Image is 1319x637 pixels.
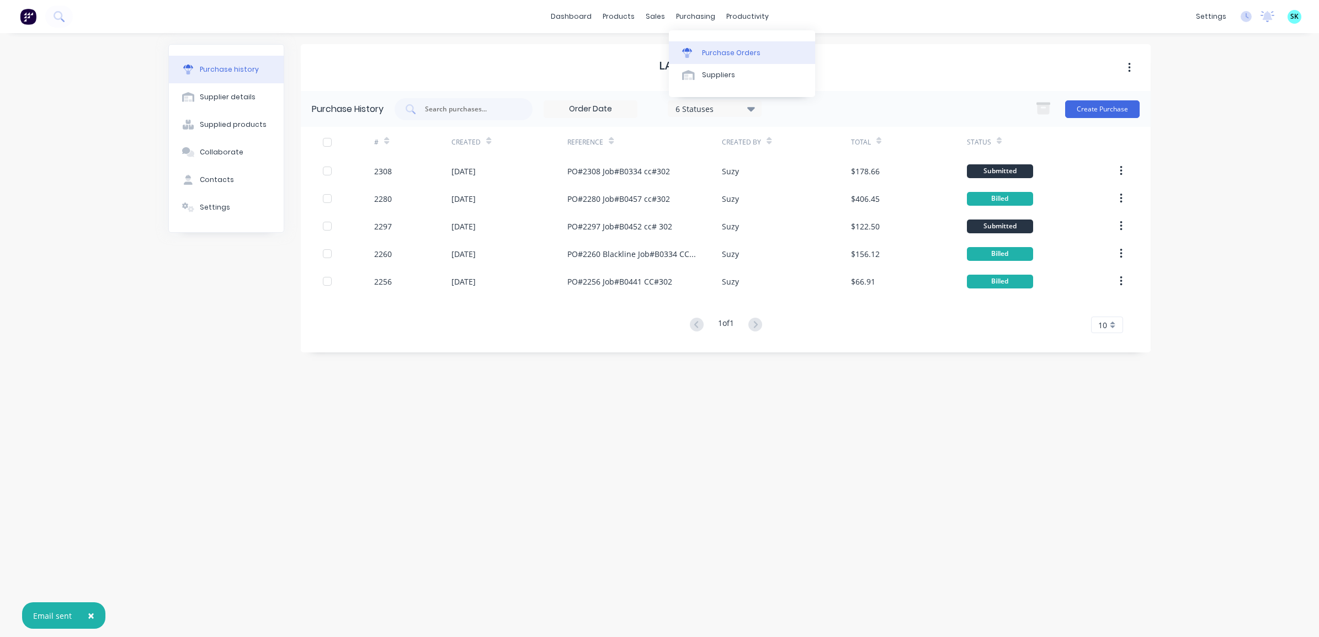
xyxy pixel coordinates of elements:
div: Suppliers [702,70,735,80]
div: 6 Statuses [676,103,754,114]
div: PO#2280 Job#B0457 cc#302 [567,193,670,205]
span: × [88,608,94,623]
div: 2308 [374,165,392,177]
div: Supplier details [200,92,256,102]
span: 10 [1098,319,1107,331]
div: [DATE] [451,221,476,232]
div: settings [1190,8,1232,25]
div: 2256 [374,276,392,287]
div: # [374,137,379,147]
div: PO#2308 Job#B0334 cc#302 [567,165,670,177]
button: Close [77,602,105,629]
div: 2260 [374,248,392,260]
div: Contacts [200,175,234,185]
div: Suzy [722,221,739,232]
input: Order Date [544,101,637,117]
div: Suzy [722,193,739,205]
div: Billed [967,192,1033,206]
div: $156.12 [851,248,880,260]
img: Factory [20,8,36,25]
div: 2280 [374,193,392,205]
span: SK [1290,12,1299,22]
div: Total [851,137,871,147]
div: Email sent [33,610,72,622]
a: Purchase Orders [669,41,815,63]
div: $406.45 [851,193,880,205]
div: Suzy [722,165,739,177]
button: Supplier details [169,83,284,111]
button: Create Purchase [1065,100,1140,118]
input: Search purchases... [424,104,515,115]
div: $66.91 [851,276,875,287]
div: [DATE] [451,276,476,287]
div: Collaborate [200,147,243,157]
div: Purchase history [200,65,259,74]
div: Status [967,137,991,147]
button: Supplied products [169,111,284,138]
div: Purchase Orders [702,48,760,58]
div: Submitted [967,220,1033,233]
a: Suppliers [669,64,815,86]
div: [DATE] [451,165,476,177]
div: Billed [967,247,1033,261]
div: Supplied products [200,120,267,130]
div: PO#2256 Job#B0441 CC#302 [567,276,672,287]
div: Purchase History [312,103,384,116]
button: Collaborate [169,138,284,166]
div: $178.66 [851,165,880,177]
div: Billed [967,275,1033,288]
div: Suzy [722,248,739,260]
div: Created By [722,137,761,147]
div: Settings [200,202,230,212]
button: Purchase history [169,56,284,83]
div: PO#2297 Job#B0452 cc# 302 [567,221,672,232]
div: sales [640,8,671,25]
div: Created [451,137,481,147]
div: $122.50 [851,221,880,232]
div: 2297 [374,221,392,232]
div: PO#2260 Blackline Job#B0334 CC#302 [567,248,700,260]
div: Submitted [967,164,1033,178]
div: Reference [567,137,603,147]
h1: Laser Blade Co Pty Ltd [659,59,793,72]
div: purchasing [671,8,721,25]
div: 1 of 1 [718,317,734,333]
div: products [597,8,640,25]
button: Contacts [169,166,284,194]
div: Suzy [722,276,739,287]
div: [DATE] [451,248,476,260]
a: dashboard [545,8,597,25]
div: [DATE] [451,193,476,205]
div: productivity [721,8,774,25]
button: Settings [169,194,284,221]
